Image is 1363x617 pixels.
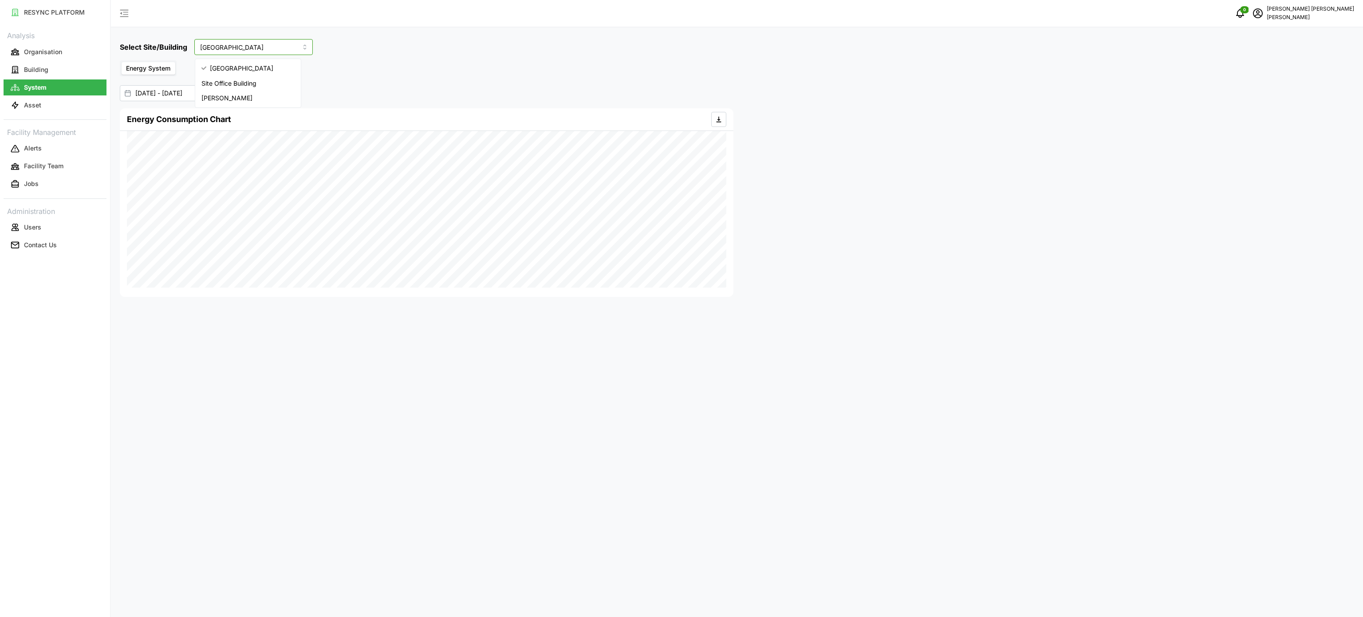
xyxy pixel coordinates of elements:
button: RESYNC PLATFORM [4,4,106,20]
a: Building [4,61,106,79]
span: 0 [1243,7,1246,13]
p: Building [24,65,48,74]
button: Contact Us [4,237,106,253]
a: Alerts [4,140,106,158]
p: Contact Us [24,241,57,249]
p: Alerts [24,144,42,153]
p: Facility Management [4,125,106,138]
h4: Energy Consumption Chart [127,114,231,125]
span: [PERSON_NAME] [201,93,252,103]
p: System [24,83,47,92]
p: Administration [4,204,106,217]
p: Facility Team [24,162,63,170]
button: Alerts [4,141,106,157]
p: Asset [24,101,41,110]
h5: Select Site/Building [120,42,187,52]
p: Jobs [24,179,39,188]
button: Organisation [4,44,106,60]
a: Jobs [4,175,106,193]
a: Facility Team [4,158,106,175]
button: Facility Team [4,158,106,174]
p: RESYNC PLATFORM [24,8,85,17]
button: Asset [4,97,106,113]
button: Users [4,219,106,235]
span: [GEOGRAPHIC_DATA] [210,63,273,73]
span: Energy System [126,64,170,72]
a: RESYNC PLATFORM [4,4,106,21]
p: Organisation [24,47,62,56]
p: [PERSON_NAME] [PERSON_NAME] [1267,5,1354,13]
button: Building [4,62,106,78]
a: Users [4,218,106,236]
a: Asset [4,96,106,114]
p: Users [24,223,41,232]
button: schedule [1249,4,1267,22]
button: System [4,79,106,95]
p: [PERSON_NAME] [1267,13,1354,22]
a: System [4,79,106,96]
a: Organisation [4,43,106,61]
button: notifications [1231,4,1249,22]
span: Site Office Building [201,79,256,88]
button: Jobs [4,176,106,192]
p: Analysis [4,28,106,41]
a: Contact Us [4,236,106,254]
